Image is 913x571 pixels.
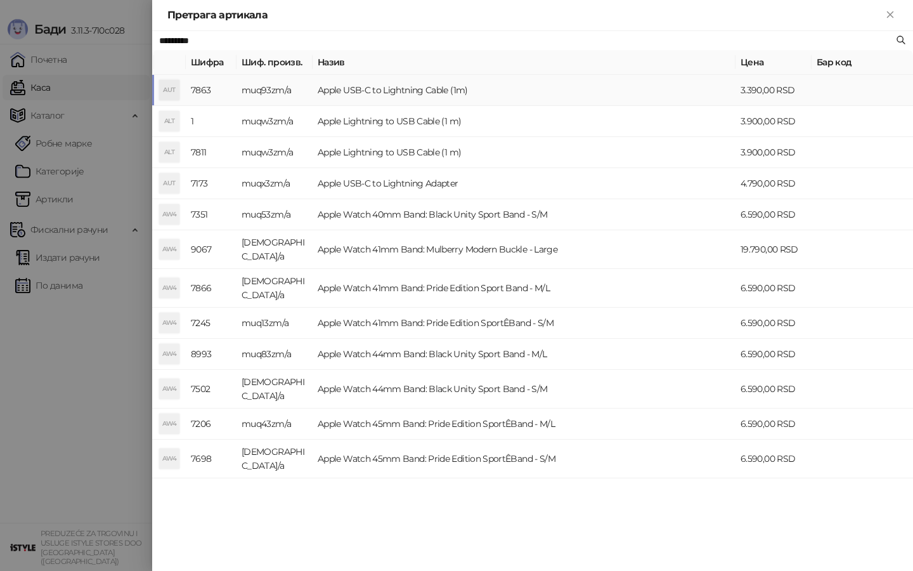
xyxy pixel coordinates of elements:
[313,308,735,339] td: Apple Watch 41mm Band: Pride Edition SportÊBand - S/M
[186,137,236,168] td: 7811
[159,173,179,194] div: AUT
[159,111,179,131] div: ALT
[735,269,812,308] td: 6.590,00 RSD
[313,370,735,409] td: Apple Watch 44mm Band: Black Unity Sport Band - S/M
[313,478,735,517] td: Apple Watch 45mm Nike Band: Blue Flame Nike Sport Band - M/L
[186,308,236,339] td: 7245
[186,440,236,478] td: 7698
[236,478,313,517] td: [DEMOGRAPHIC_DATA]/a
[735,137,812,168] td: 3.900,00 RSD
[159,414,179,434] div: AW4
[186,168,236,199] td: 7173
[735,199,812,230] td: 6.590,00 RSD
[236,269,313,308] td: [DEMOGRAPHIC_DATA]/a
[313,75,735,106] td: Apple USB-C to Lightning Cable (1m)
[735,409,812,440] td: 6.590,00 RSD
[186,106,236,137] td: 1
[313,199,735,230] td: Apple Watch 40mm Band: Black Unity Sport Band - S/M
[167,8,883,23] div: Претрага артикала
[159,379,179,399] div: AW4
[159,449,179,469] div: AW4
[735,440,812,478] td: 6.590,00 RSD
[735,370,812,409] td: 6.590,00 RSD
[735,50,812,75] th: Цена
[313,339,735,370] td: Apple Watch 44mm Band: Black Unity Sport Band - M/L
[186,370,236,409] td: 7502
[313,168,735,199] td: Apple USB-C to Lightning Adapter
[159,80,179,100] div: AUT
[313,440,735,478] td: Apple Watch 45mm Band: Pride Edition SportÊBand - S/M
[735,75,812,106] td: 3.390,00 RSD
[236,199,313,230] td: muq53zm/a
[159,239,179,259] div: AW4
[236,106,313,137] td: muqw3zm/a
[735,308,812,339] td: 6.590,00 RSD
[313,230,735,269] td: Apple Watch 41mm Band: Mulberry Modern Buckle - Large
[236,75,313,106] td: muq93zm/a
[159,313,179,333] div: AW4
[236,308,313,339] td: muq13zm/a
[186,50,236,75] th: Шифра
[236,230,313,269] td: [DEMOGRAPHIC_DATA]/a
[186,269,236,308] td: 7866
[735,230,812,269] td: 19.790,00 RSD
[313,106,735,137] td: Apple Lightning to USB Cable (1 m)
[236,440,313,478] td: [DEMOGRAPHIC_DATA]/a
[186,199,236,230] td: 7351
[735,106,812,137] td: 3.900,00 RSD
[186,230,236,269] td: 9067
[186,75,236,106] td: 7863
[159,204,179,225] div: AW4
[735,339,812,370] td: 6.590,00 RSD
[313,409,735,440] td: Apple Watch 45mm Band: Pride Edition SportÊBand - M/L
[883,8,898,23] button: Close
[186,478,236,517] td: 7663
[236,409,313,440] td: muq43zm/a
[159,344,179,364] div: AW4
[735,168,812,199] td: 4.790,00 RSD
[186,409,236,440] td: 7206
[313,137,735,168] td: Apple Lightning to USB Cable (1 m)
[313,269,735,308] td: Apple Watch 41mm Band: Pride Edition Sport Band - M/L
[236,168,313,199] td: muqx3zm/a
[236,370,313,409] td: [DEMOGRAPHIC_DATA]/a
[186,339,236,370] td: 8993
[236,50,313,75] th: Шиф. произв.
[735,478,812,517] td: 6.590,00 RSD
[236,339,313,370] td: muq83zm/a
[159,142,179,162] div: ALT
[236,137,313,168] td: muqw3zm/a
[313,50,735,75] th: Назив
[812,50,913,75] th: Бар код
[159,278,179,298] div: AW4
